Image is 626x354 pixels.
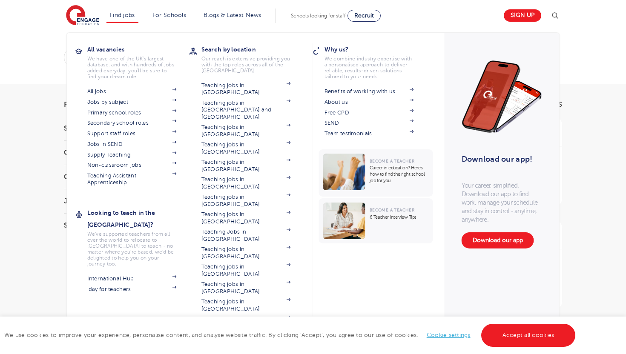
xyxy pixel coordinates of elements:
[64,149,158,156] h3: County
[152,12,186,18] a: For Schools
[370,165,429,184] p: Career in education? Here’s how to find the right school job for you
[87,43,190,55] h3: All vacancies
[201,194,291,208] a: Teaching jobs in [GEOGRAPHIC_DATA]
[201,124,291,138] a: Teaching jobs in [GEOGRAPHIC_DATA]
[64,101,89,108] span: Filters
[201,43,304,74] a: Search by locationOur reach is extensive providing you with the top roles across all of the [GEOG...
[324,88,414,95] a: Benefits of working with us
[201,316,291,323] a: View all locations
[324,43,427,55] h3: Why us?
[204,12,261,18] a: Blogs & Latest News
[370,159,414,163] span: Become a Teacher
[87,286,177,293] a: iday for teachers
[201,56,291,74] p: Our reach is extensive providing you with the top roles across all of the [GEOGRAPHIC_DATA]
[87,120,177,126] a: Secondary school roles
[87,275,177,282] a: International Hub
[427,332,471,338] a: Cookie settings
[324,120,414,126] a: SEND
[87,43,190,80] a: All vacanciesWe have one of the UK's largest database. and with hundreds of jobs added everyday. ...
[201,211,291,225] a: Teaching jobs in [GEOGRAPHIC_DATA]
[481,324,576,347] a: Accept all cookies
[370,208,414,212] span: Become a Teacher
[87,130,177,137] a: Support staff roles
[87,99,177,106] a: Jobs by subject
[504,9,541,22] a: Sign up
[201,246,291,260] a: Teaching jobs in [GEOGRAPHIC_DATA]
[87,141,177,148] a: Jobs in SEND
[201,298,291,312] a: Teaching jobs in [GEOGRAPHIC_DATA]
[87,172,177,186] a: Teaching Assistant Apprenticeship
[324,56,414,80] p: We combine industry expertise with a personalised approach to deliver reliable, results-driven so...
[201,159,291,173] a: Teaching jobs in [GEOGRAPHIC_DATA]
[201,228,291,243] a: Teaching Jobs in [GEOGRAPHIC_DATA]
[201,176,291,190] a: Teaching jobs in [GEOGRAPHIC_DATA]
[4,332,577,338] span: We use cookies to improve your experience, personalise content, and analyse website traffic. By c...
[324,99,414,106] a: About us
[64,198,158,205] h3: Job Type
[462,150,539,168] h3: Download our app!
[324,130,414,137] a: Team testimonials
[201,43,304,55] h3: Search by location
[87,151,177,158] a: Supply Teaching
[87,207,190,231] h3: Looking to teach in the [GEOGRAPHIC_DATA]?
[324,43,427,80] a: Why us?We combine industry expertise with a personalised approach to deliver reliable, results-dr...
[319,149,435,197] a: Become a TeacherCareer in education? Here’s how to find the right school job for you
[87,162,177,168] a: Non-classroom jobs
[87,88,177,95] a: All jobs
[87,207,190,267] a: Looking to teach in the [GEOGRAPHIC_DATA]?We've supported teachers from all over the world to rel...
[354,12,374,19] span: Recruit
[64,222,158,229] h3: Sector
[462,232,534,248] a: Download our app
[201,263,291,277] a: Teaching jobs in [GEOGRAPHIC_DATA]
[324,109,414,116] a: Free CPD
[319,198,435,243] a: Become a Teacher6 Teacher Interview Tips
[64,48,468,67] div: Submit
[462,181,543,224] p: Your career, simplified. Download our app to find work, manage your schedule, and stay in control...
[87,109,177,116] a: Primary school roles
[291,13,346,19] span: Schools looking for staff
[87,231,177,267] p: We've supported teachers from all over the world to relocate to [GEOGRAPHIC_DATA] to teach - no m...
[201,141,291,155] a: Teaching jobs in [GEOGRAPHIC_DATA]
[110,12,135,18] a: Find jobs
[64,125,158,132] h3: Start Date
[347,10,381,22] a: Recruit
[201,281,291,295] a: Teaching jobs in [GEOGRAPHIC_DATA]
[201,100,291,120] a: Teaching jobs in [GEOGRAPHIC_DATA] and [GEOGRAPHIC_DATA]
[370,214,429,220] p: 6 Teacher Interview Tips
[201,82,291,96] a: Teaching jobs in [GEOGRAPHIC_DATA]
[87,56,177,80] p: We have one of the UK's largest database. and with hundreds of jobs added everyday. you'll be sur...
[66,5,99,26] img: Engage Education
[64,174,158,180] h3: City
